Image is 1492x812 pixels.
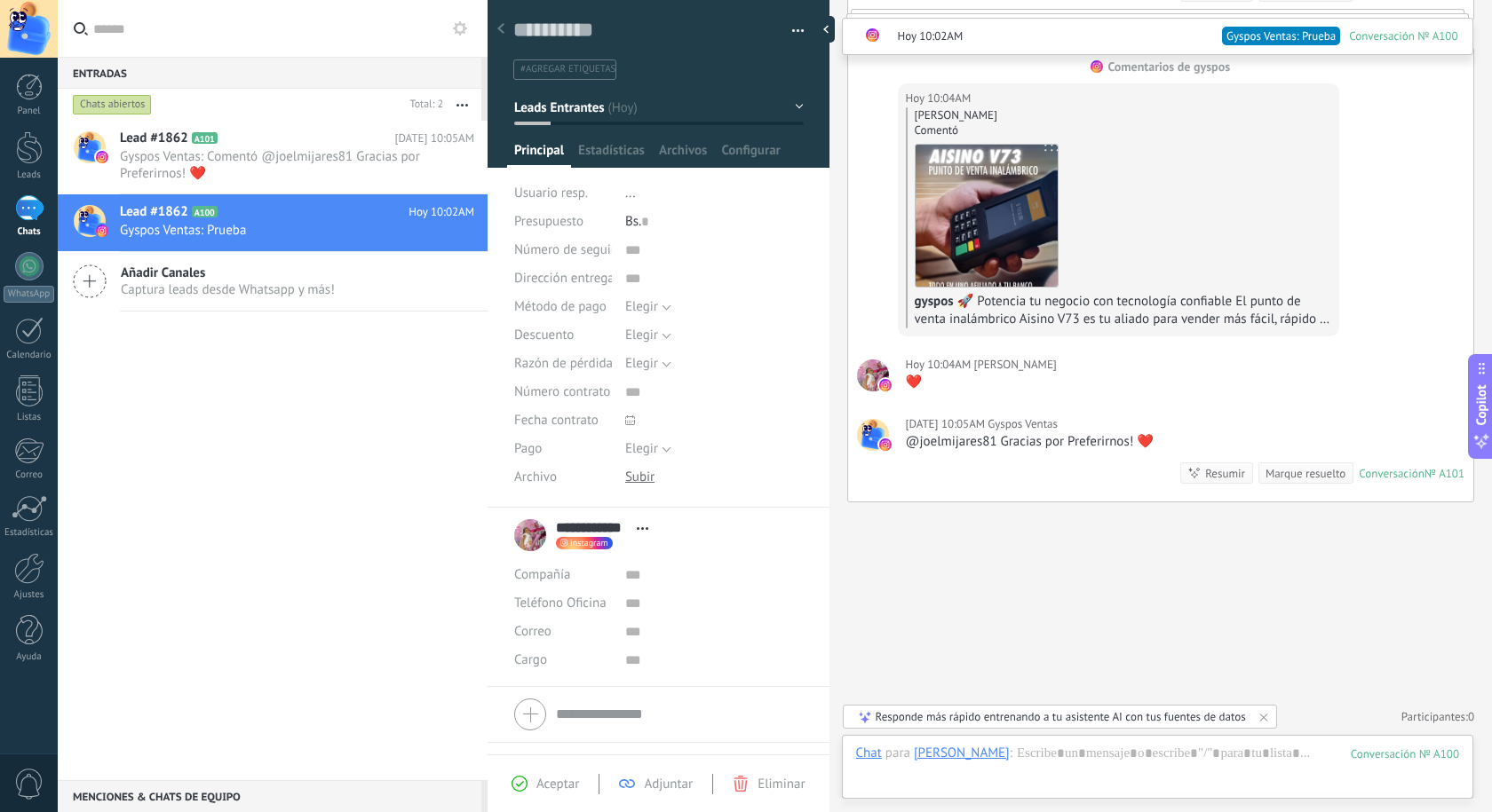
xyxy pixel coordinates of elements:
span: Copilot [1472,384,1490,425]
img: instagram.svg [96,151,108,163]
img: instagram.svg [96,225,108,237]
span: Adjuntar [644,776,693,792]
span: Elegir [625,298,658,315]
span: Correo [514,623,552,640]
span: Joel Mijares [973,356,1056,374]
div: ❤️ [906,374,1057,391]
span: Archivo [514,470,557,484]
div: WhatsApp [4,286,54,303]
div: Chats [4,226,55,238]
span: A101 [192,132,218,144]
div: Hoy 10:04AM [906,90,974,107]
div: Compañía [514,561,612,589]
span: Elegir [625,355,658,372]
span: Pago [514,442,542,455]
span: Dirección entrega [514,272,615,285]
div: Número de seguimiento [514,236,612,264]
div: Entradas [58,57,481,89]
span: Archivos [659,142,707,168]
span: Captura leads desde Whatsapp y más! [121,281,335,298]
div: [PERSON_NAME] Comentó [915,107,1331,138]
span: Descuento [514,328,574,342]
span: : [1010,745,1012,762]
span: Número de seguimiento [514,243,651,256]
div: Bs. [625,208,804,236]
span: Gyspos Ventas [857,419,889,451]
a: Participantes:0 [1401,709,1474,724]
span: Estadísticas [578,142,645,168]
div: 100 [1351,746,1459,761]
div: Marque resuelto [1266,465,1345,482]
div: Total: 2 [403,96,443,114]
span: Gyspos Ventas (Oficina de Venta) [988,415,1058,433]
div: Fecha contrato [514,406,612,435]
div: Ajustes [4,589,55,601]
div: Razón de pérdida [514,350,612,378]
div: Joel Mijares [914,745,1010,761]
span: Método de pago [514,300,607,313]
span: Número contrato [514,385,610,398]
div: Dirección entrega [514,264,612,293]
img: instagram.svg [866,28,879,42]
button: Elegir [625,435,671,463]
div: Pago [514,435,612,463]
div: Conversación [1359,466,1425,481]
span: Hoy 10:02AM [409,203,474,221]
div: Correo [4,469,55,481]
div: Menciones & Chats de equipo [58,780,481,812]
div: Ocultar [817,16,835,43]
span: 🚀 Potencia tu negocio con tecnología confiable El punto de venta inalámbrico Aisino V73 es tu ali... [915,293,1330,469]
span: Usuario resp. [514,185,588,201]
span: Configurar [721,142,780,168]
span: Lead #1862 [120,130,188,147]
span: Gyspos Ventas: Comentó @joelmijares81 Gracias por Preferirnos! ❤️ [120,148,440,182]
span: Cargo [514,653,547,666]
div: @joelmijares81 Gracias por Preferirnos! ❤️ [906,433,1154,451]
div: Usuario resp. [514,179,612,208]
span: Principal [514,142,564,168]
div: Chats abiertos [73,94,152,115]
span: Joel Mijares [857,359,889,391]
button: Elegir [625,350,671,378]
img: instagram.svg [879,438,892,451]
span: gyspos [915,293,954,310]
span: ... [625,185,636,201]
span: Añadir Canales [121,264,335,281]
span: Razón de pérdida [514,357,613,370]
span: Fecha contrato [514,414,599,427]
span: #agregar etiquetas [520,63,615,75]
div: Número contrato [514,378,612,406]
span: Gyspos Ventas: Prueba [1226,28,1336,45]
span: 0 [1468,709,1474,724]
div: Resumir [1205,465,1245,482]
div: № A101 [1425,466,1464,481]
div: Panel [4,106,55,117]
div: Responde más rápido entrenando a tu asistente AI con tus fuentes de datos [876,709,1246,724]
span: [DATE] 10:05AM [394,130,474,147]
span: Lead #1862 [120,203,188,221]
div: Listas [4,412,55,423]
div: Presupuesto [514,208,612,236]
span: Eliminar [758,776,805,792]
img: 18400056208136343 [916,145,1058,287]
span: Conversación № A100 [1349,28,1457,45]
div: Comentarios de gyspos [1107,59,1230,75]
div: Archivo [514,463,612,492]
span: Hoy 10:02AM [898,28,966,45]
div: Calendario [4,350,55,361]
div: Descuento [514,321,612,350]
div: Ayuda [4,651,55,663]
span: A100 [192,206,218,217]
div: [DATE] 10:05AM [906,415,988,433]
div: Estadísticas [4,527,55,539]
span: Gyspos Ventas: Prueba [120,222,440,239]
a: Lead #1862 A101 [DATE] 10:05AM Gyspos Ventas: Comentó @joelmijares81 Gracias por Preferirnos! ❤️ [58,121,488,193]
div: Método de pago [514,293,612,321]
span: Presupuesto [514,213,583,230]
button: Correo [514,618,552,646]
button: Elegir [625,293,671,321]
button: Elegir [625,321,671,350]
span: Aceptar [536,776,579,792]
img: instagram.svg [1091,60,1103,73]
span: Elegir [625,440,658,457]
